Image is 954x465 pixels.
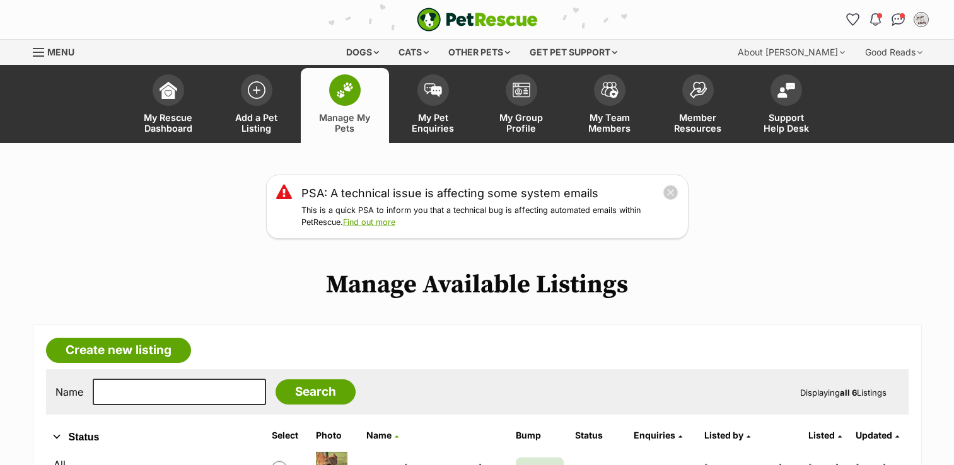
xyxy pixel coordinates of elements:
img: chat-41dd97257d64d25036548639549fe6c8038ab92f7586957e7f3b1b290dea8141.svg [892,13,905,26]
input: Search [276,379,356,405]
p: This is a quick PSA to inform you that a technical bug is affecting automated emails within PetRe... [301,205,678,229]
img: group-profile-icon-3fa3cf56718a62981997c0bc7e787c4b2cf8bcc04b72c1350f741eb67cf2f40e.svg [513,83,530,98]
a: Support Help Desk [742,68,830,143]
button: Status [46,429,253,445]
img: team-members-icon-5396bd8760b3fe7c0b43da4ab00e1e3bb1a5d9ba89233759b79545d2d3fc5d0d.svg [601,82,619,98]
a: Listed [808,430,842,440]
a: Member Resources [654,68,742,143]
span: Manage My Pets [317,112,373,134]
span: My Rescue Dashboard [140,112,197,134]
a: Manage My Pets [301,68,389,143]
img: add-pet-listing-icon-0afa8454b4691262ce3f59096e99ab1cd57d4a30225e0717b998d2c9b9846f56.svg [248,81,265,99]
label: Name [55,386,83,398]
img: member-resources-icon-8e73f808a243e03378d46382f2149f9095a855e16c252ad45f914b54edf8863c.svg [689,81,707,98]
img: pet-enquiries-icon-7e3ad2cf08bfb03b45e93fb7055b45f3efa6380592205ae92323e6603595dc1f.svg [424,83,442,97]
img: notifications-46538b983faf8c2785f20acdc204bb7945ddae34d4c08c2a6579f10ce5e182be.svg [870,13,880,26]
a: Updated [856,430,899,440]
a: PSA: A technical issue is affecting some system emails [301,185,598,202]
span: Listed by [704,430,743,440]
span: Add a Pet Listing [228,112,285,134]
a: Find out more [343,217,395,227]
th: Photo [311,425,360,445]
a: Listed by [704,430,750,440]
a: Name [366,430,398,440]
div: Cats [390,40,438,65]
span: Support Help Desk [758,112,815,134]
img: manage-my-pets-icon-02211641906a0b7f246fdf0571729dbe1e7629f14944591b6c1af311fb30b64b.svg [336,82,354,98]
span: Menu [47,47,74,57]
img: dashboard-icon-eb2f2d2d3e046f16d808141f083e7271f6b2e854fb5c12c21221c1fb7104beca.svg [160,81,177,99]
span: Updated [856,430,892,440]
span: My Group Profile [493,112,550,134]
a: Add a Pet Listing [212,68,301,143]
a: My Pet Enquiries [389,68,477,143]
span: Listed [808,430,835,440]
a: Menu [33,40,83,62]
a: My Team Members [566,68,654,143]
a: My Group Profile [477,68,566,143]
ul: Account quick links [843,9,931,30]
img: logo-e224e6f780fb5917bec1dbf3a21bbac754714ae5b6737aabdf751b685950b380.svg [417,8,538,32]
div: Other pets [439,40,519,65]
span: Member Resources [670,112,726,134]
button: Notifications [866,9,886,30]
div: Good Reads [856,40,931,65]
a: Conversations [888,9,909,30]
th: Bump [511,425,569,445]
strong: all 6 [840,387,857,398]
a: My Rescue Dashboard [124,68,212,143]
div: Dogs [337,40,388,65]
span: Name [366,430,392,440]
button: My account [911,9,931,30]
img: help-desk-icon-fdf02630f3aa405de69fd3d07c3f3aa587a6932b1a1747fa1d2bba05be0121f9.svg [777,83,795,98]
th: Status [570,425,628,445]
a: Enquiries [634,430,682,440]
a: Favourites [843,9,863,30]
span: My Pet Enquiries [405,112,462,134]
a: Create new listing [46,338,191,363]
button: close [663,185,678,200]
span: translation missing: en.admin.listings.index.attributes.enquiries [634,430,675,440]
span: My Team Members [581,112,638,134]
img: Sarah Tivendale profile pic [915,13,928,26]
th: Select [267,425,310,445]
a: PetRescue [417,8,538,32]
span: Displaying Listings [800,387,887,398]
div: About [PERSON_NAME] [729,40,854,65]
div: Get pet support [521,40,626,65]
